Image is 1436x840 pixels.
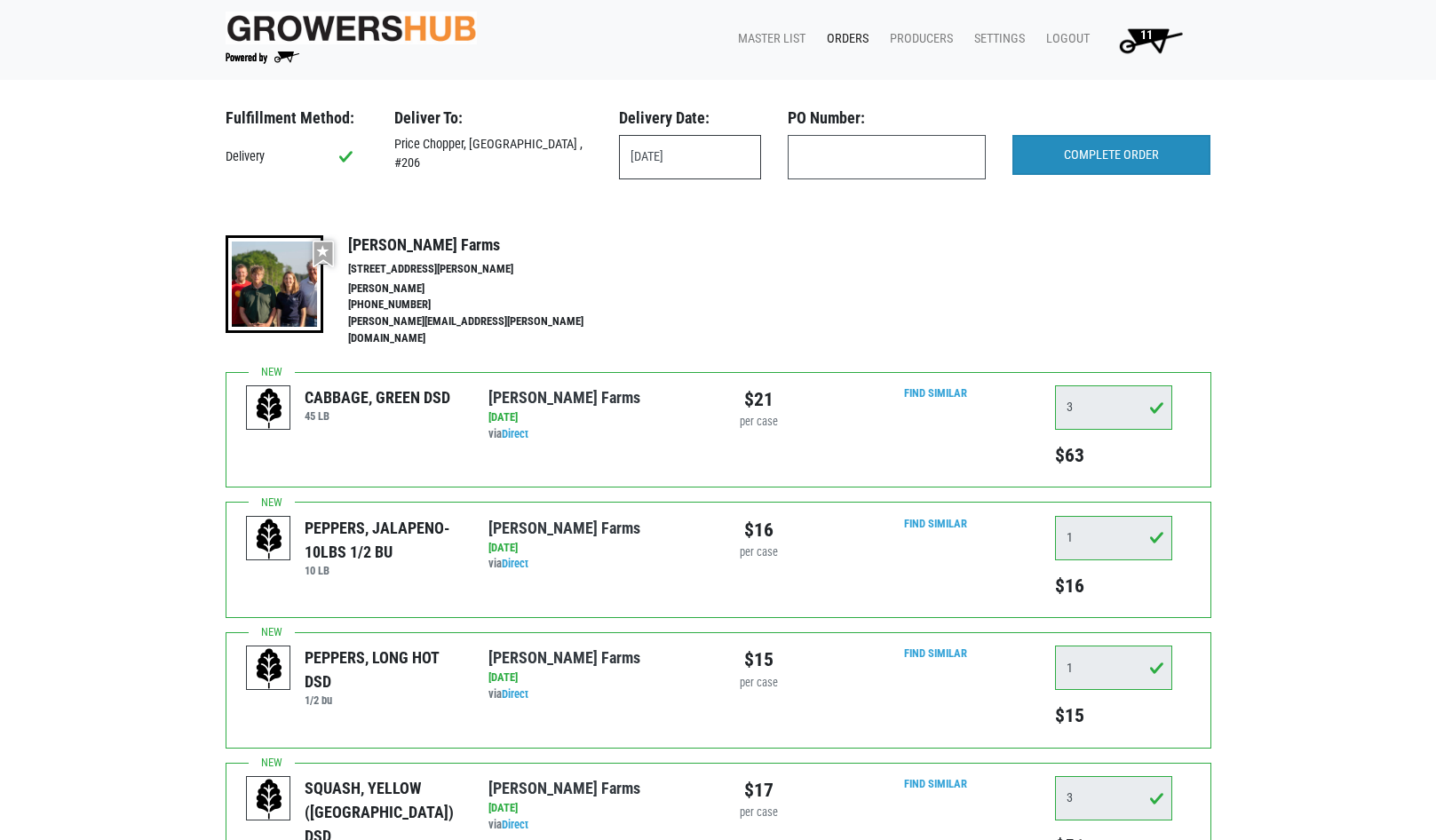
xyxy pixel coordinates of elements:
[226,235,323,333] img: thumbnail-8a08f3346781c529aa742b86dead986c.jpg
[305,409,450,423] h6: 45 LB
[348,313,622,347] li: [PERSON_NAME][EMAIL_ADDRESS][PERSON_NAME][DOMAIN_NAME]
[732,646,786,674] div: $15
[488,556,704,573] div: via
[247,517,291,561] img: placeholder-variety-43d6402dacf2d531de610a020419775a.svg
[305,693,462,707] h6: 1/2 bu
[348,235,622,255] h4: [PERSON_NAME] Farms
[488,409,704,426] div: [DATE]
[732,414,786,431] div: per case
[348,297,622,313] li: [PHONE_NUMBER]
[904,777,967,790] a: Find Similar
[488,779,640,797] a: [PERSON_NAME] Farms
[488,800,704,817] div: [DATE]
[619,135,761,179] input: Select Date
[904,517,967,530] a: Find Similar
[305,646,462,693] div: PEPPERS, LONG HOT DSD
[732,776,786,804] div: $17
[876,22,960,56] a: Producers
[226,12,478,44] img: original-fc7597fdc6adbb9d0e2ae620e786d1a2.jpg
[960,22,1032,56] a: Settings
[732,544,786,561] div: per case
[1055,516,1172,560] input: Qty
[348,261,622,278] li: [STREET_ADDRESS][PERSON_NAME]
[724,22,813,56] a: Master List
[1055,704,1172,727] h5: $15
[904,646,967,660] a: Find Similar
[1012,135,1210,176] input: COMPLETE ORDER
[732,516,786,544] div: $16
[1140,28,1153,43] span: 11
[488,686,704,703] div: via
[1055,385,1172,430] input: Qty
[488,388,640,407] a: [PERSON_NAME] Farms
[1055,575,1172,598] h5: $16
[488,426,704,443] div: via
[226,108,368,128] h3: Fulfillment Method:
[348,281,622,297] li: [PERSON_NAME]
[502,557,528,570] a: Direct
[619,108,761,128] h3: Delivery Date:
[732,675,786,692] div: per case
[732,804,786,821] div: per case
[904,386,967,400] a: Find Similar
[732,385,786,414] div: $21
[305,564,462,577] h6: 10 LB
[394,108,592,128] h3: Deliver To:
[247,646,291,691] img: placeholder-variety-43d6402dacf2d531de610a020419775a.svg
[305,385,450,409] div: CABBAGE, GREEN DSD
[247,386,291,431] img: placeholder-variety-43d6402dacf2d531de610a020419775a.svg
[488,519,640,537] a: [PERSON_NAME] Farms
[488,648,640,667] a: [PERSON_NAME] Farms
[502,687,528,701] a: Direct
[381,135,606,173] div: Price Chopper, [GEOGRAPHIC_DATA] , #206
[1032,22,1097,56] a: Logout
[488,540,704,557] div: [DATE]
[488,670,704,686] div: [DATE]
[813,22,876,56] a: Orders
[1055,444,1172,467] h5: $63
[1055,646,1172,690] input: Qty
[488,817,704,834] div: via
[226,52,299,64] img: Powered by Big Wheelbarrow
[247,777,291,821] img: placeholder-variety-43d6402dacf2d531de610a020419775a.svg
[788,108,986,128] h3: PO Number:
[1055,776,1172,820] input: Qty
[1111,22,1190,58] img: Cart
[502,818,528,831] a: Direct
[1097,22,1197,58] a: 11
[305,516,462,564] div: PEPPERS, JALAPENO- 10LBS 1/2 BU
[502,427,528,440] a: Direct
